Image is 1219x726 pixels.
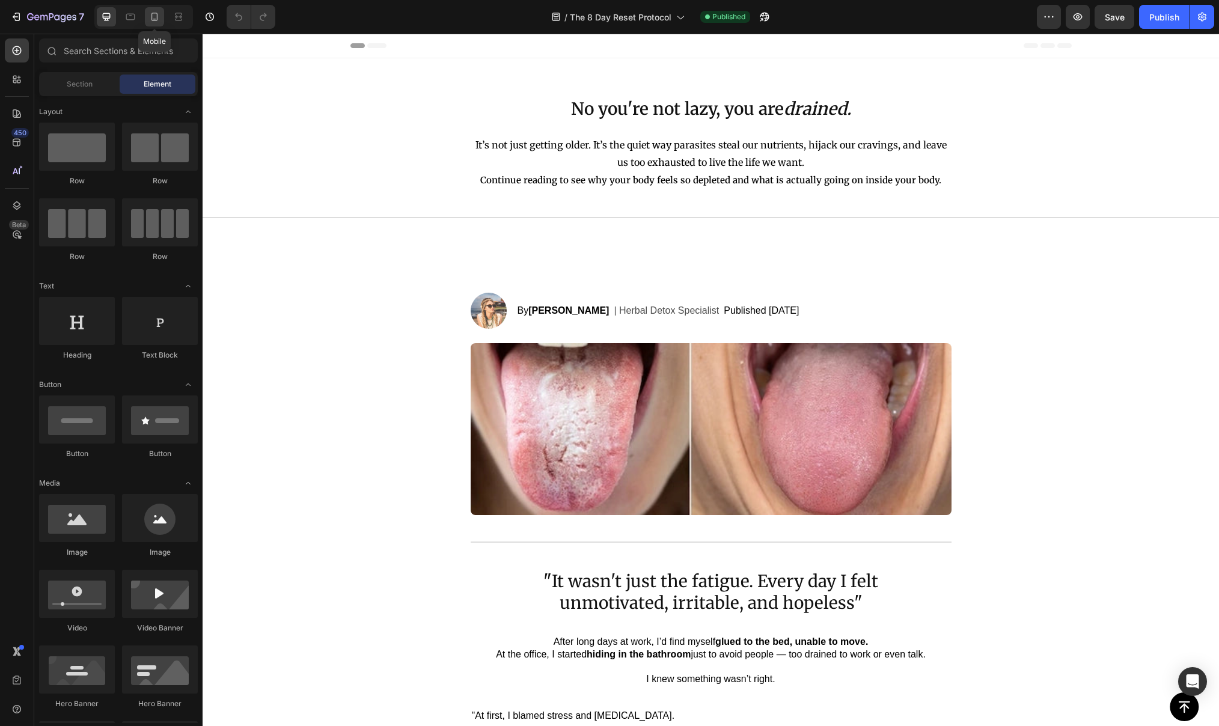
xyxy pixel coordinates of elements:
[79,10,84,24] p: 7
[39,547,115,558] div: Image
[513,603,665,613] strong: glued to the bed, unable to move.
[122,175,198,186] div: Row
[179,102,198,121] span: Toggle open
[5,5,90,29] button: 7
[1139,5,1190,29] button: Publish
[179,375,198,394] span: Toggle open
[39,38,198,63] input: Search Sections & Elements
[326,272,406,282] strong: [PERSON_NAME]
[39,175,115,186] div: Row
[1178,667,1207,696] div: Open Intercom Messenger
[269,602,748,615] p: After long days at work, I’d find myself
[179,276,198,296] span: Toggle open
[268,259,304,295] img: gempages_585626741985247927-7fdd5bfe-7431-4686-a071-b65e7b47deeb.png
[144,79,171,90] span: Element
[39,379,61,390] span: Button
[1095,5,1134,29] button: Save
[268,310,749,481] img: gempages_585626741985247927-c1aa0f32-54bc-4fc2-80e5-689a2fab6448.webp
[564,11,567,23] span: /
[39,478,60,489] span: Media
[269,103,748,138] p: It’s not just getting older. It’s the quiet way parasites steal our nutrients, hijack our craving...
[39,698,115,709] div: Hero Banner
[269,639,748,652] p: I knew something wasn’t right.
[39,251,115,262] div: Row
[268,535,749,582] h2: "It wasn't just the fatigue. Every day I felt unmotivated, irritable, and hopeless"
[122,350,198,361] div: Text Block
[39,281,54,291] span: Text
[581,64,649,86] strong: drained.
[39,623,115,633] div: Video
[122,251,198,262] div: Row
[11,128,29,138] div: 450
[122,698,198,709] div: Hero Banner
[521,270,596,284] p: Published [DATE]
[1149,11,1179,23] div: Publish
[122,547,198,558] div: Image
[179,474,198,493] span: Toggle open
[278,141,739,152] strong: Continue reading to see why your body feels so depleted and what is actually going on inside your...
[269,615,748,627] p: At the office, I started just to avoid people — too drained to work or even talk.
[570,11,671,23] span: The 8 Day Reset Protocol
[227,5,275,29] div: Undo/Redo
[712,11,745,22] span: Published
[411,270,516,284] p: | Herbal Detox Specialist
[315,270,407,284] p: By
[203,34,1219,726] iframe: Design area
[39,448,115,459] div: Button
[9,220,29,230] div: Beta
[368,64,581,86] strong: No you're not lazy, you are
[1105,12,1125,22] span: Save
[39,350,115,361] div: Heading
[122,448,198,459] div: Button
[122,623,198,633] div: Video Banner
[384,615,488,626] strong: hiding in the bathroom
[39,106,63,117] span: Layout
[67,79,93,90] span: Section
